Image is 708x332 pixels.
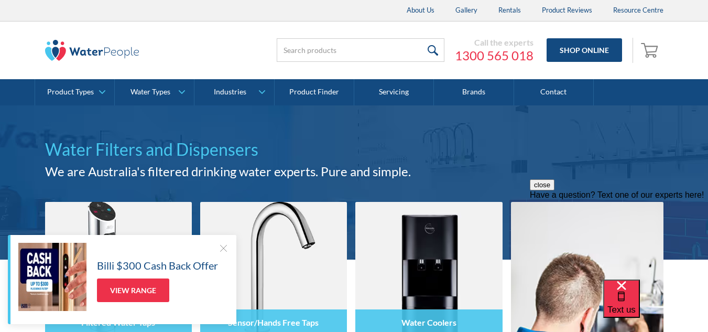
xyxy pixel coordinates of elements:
a: Product Finder [275,79,354,105]
iframe: podium webchat widget prompt [530,179,708,293]
a: Brands [434,79,514,105]
h5: Billi $300 Cash Back Offer [97,258,218,273]
div: Call the experts [455,37,533,48]
a: Contact [514,79,594,105]
div: Water Types [130,88,170,97]
img: Billi $300 Cash Back Offer [18,243,86,311]
div: Product Types [47,88,94,97]
h4: Sensor/Hands Free Taps [228,317,319,327]
a: View Range [97,279,169,302]
img: shopping cart [641,41,661,58]
h4: Water Coolers [401,317,456,327]
div: Industries [214,88,246,97]
a: Industries [194,79,274,105]
a: Product Types [35,79,114,105]
a: Servicing [354,79,434,105]
a: Shop Online [547,38,622,62]
a: 1300 565 018 [455,48,533,63]
a: Open empty cart [638,38,663,63]
a: Water Types [115,79,194,105]
iframe: podium webchat widget bubble [603,280,708,332]
input: Search products [277,38,444,62]
img: The Water People [45,40,139,61]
